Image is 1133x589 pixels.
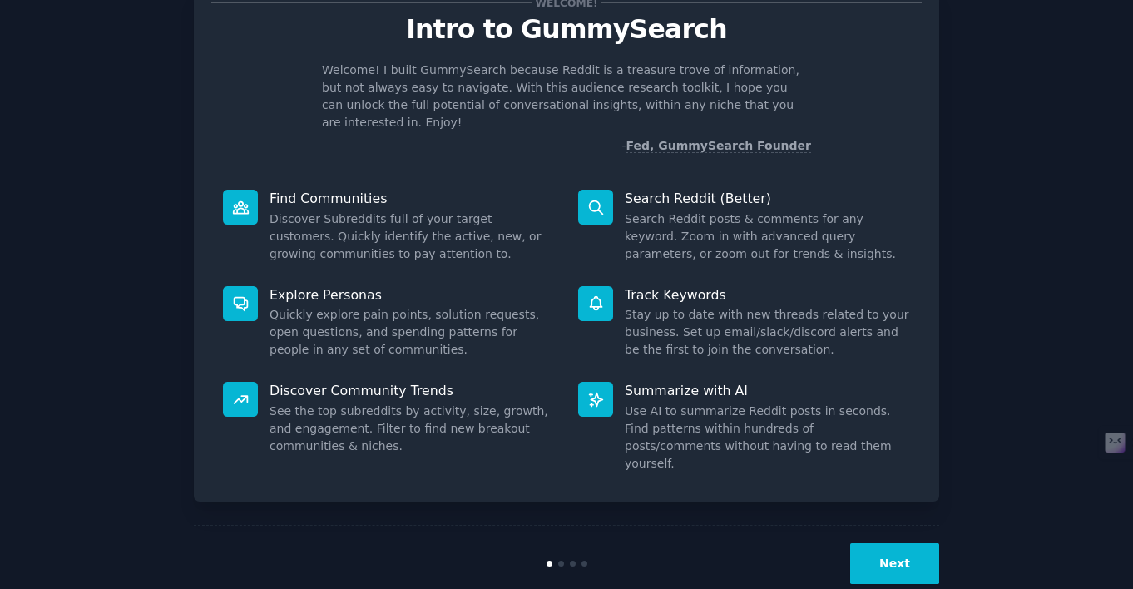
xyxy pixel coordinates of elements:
[625,210,910,263] dd: Search Reddit posts & comments for any keyword. Zoom in with advanced query parameters, or zoom o...
[625,306,910,359] dd: Stay up to date with new threads related to your business. Set up email/slack/discord alerts and ...
[625,190,910,207] p: Search Reddit (Better)
[322,62,811,131] p: Welcome! I built GummySearch because Reddit is a treasure trove of information, but not always ea...
[270,210,555,263] dd: Discover Subreddits full of your target customers. Quickly identify the active, new, or growing c...
[270,403,555,455] dd: See the top subreddits by activity, size, growth, and engagement. Filter to find new breakout com...
[270,286,555,304] p: Explore Personas
[850,543,939,584] button: Next
[270,190,555,207] p: Find Communities
[270,306,555,359] dd: Quickly explore pain points, solution requests, open questions, and spending patterns for people ...
[625,286,910,304] p: Track Keywords
[270,382,555,399] p: Discover Community Trends
[625,382,910,399] p: Summarize with AI
[626,139,811,153] a: Fed, GummySearch Founder
[625,403,910,473] dd: Use AI to summarize Reddit posts in seconds. Find patterns within hundreds of posts/comments with...
[621,137,811,155] div: -
[211,15,922,44] p: Intro to GummySearch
